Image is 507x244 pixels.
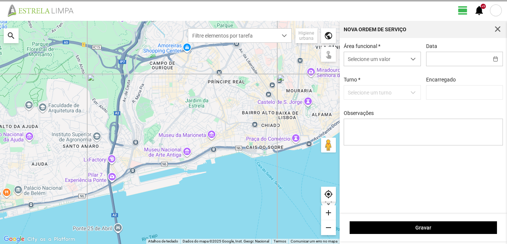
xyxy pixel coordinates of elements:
button: Arraste o Pegman para o mapa para abrir o Street View [321,138,336,152]
div: public [321,28,336,43]
label: Data [426,43,437,49]
div: dropdown trigger [277,29,292,42]
button: Gravar [350,221,497,234]
div: my_location [321,187,336,202]
img: Google [2,234,26,244]
span: Filtre elementos por tarefa [188,29,277,42]
button: Atalhos de teclado [148,239,178,244]
img: file [5,4,82,17]
div: Higiene urbana [295,28,317,43]
span: Selecione um valor [344,52,406,66]
span: view_day [457,5,468,16]
a: Comunicar um erro no mapa [291,239,337,243]
span: Gravar [354,225,493,231]
label: Encarregado [426,77,456,83]
label: Observações [344,110,374,116]
label: Área funcional * [344,43,380,49]
div: dropdown trigger [406,52,421,66]
div: Nova Ordem de Serviço [344,27,406,32]
div: +9 [481,4,486,9]
div: touch_app [321,47,336,62]
label: Turno * [344,77,360,83]
div: remove [321,220,336,235]
span: Dados do mapa ©2025 Google, Inst. Geogr. Nacional [183,239,269,243]
div: add [321,205,336,220]
a: Abrir esta área no Google Maps (abre uma nova janela) [2,234,26,244]
span: notifications [474,5,485,16]
a: Termos [274,239,286,243]
div: search [4,28,19,43]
